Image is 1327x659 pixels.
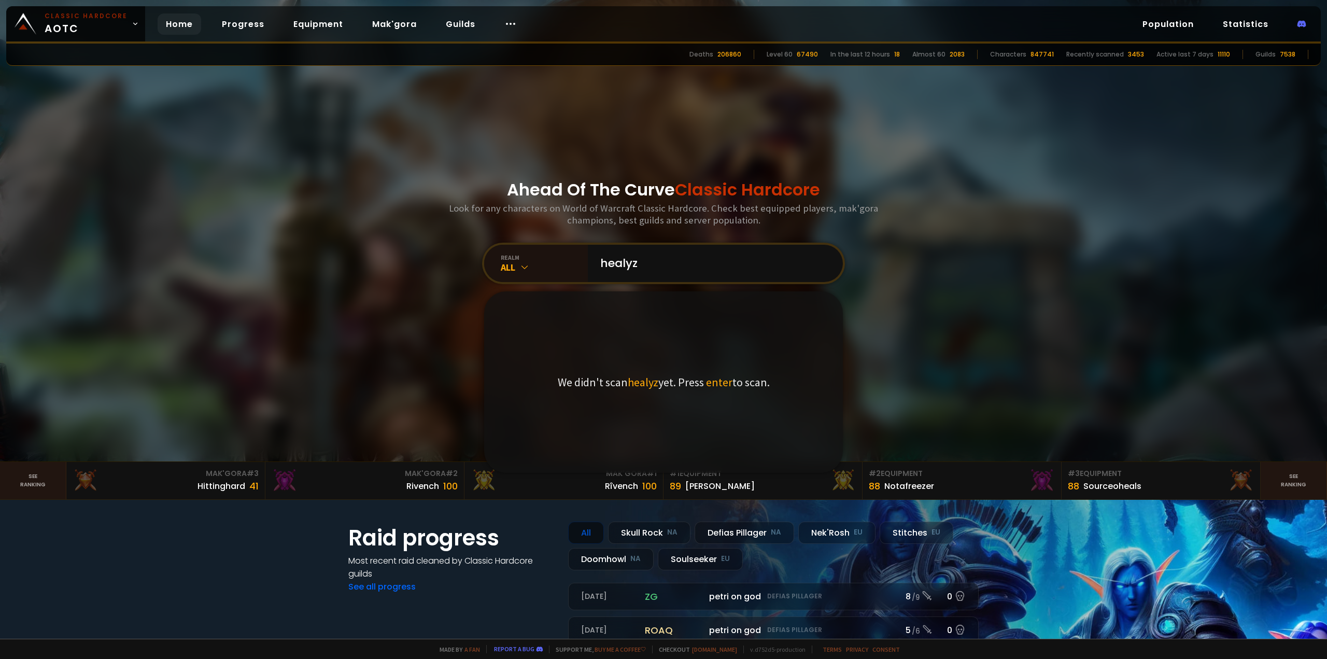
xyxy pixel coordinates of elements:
[494,645,534,653] a: Report a bug
[446,468,458,479] span: # 2
[630,554,641,564] small: NA
[45,11,128,21] small: Classic Hardcore
[433,646,480,653] span: Made by
[990,50,1026,59] div: Characters
[437,13,484,35] a: Guilds
[894,50,900,59] div: 18
[364,13,425,35] a: Mak'gora
[823,646,842,653] a: Terms
[1083,480,1141,493] div: Sourceoheals
[464,646,480,653] a: a fan
[214,13,273,35] a: Progress
[1068,468,1080,479] span: # 3
[158,13,201,35] a: Home
[73,468,259,479] div: Mak'Gora
[869,479,880,493] div: 88
[1280,50,1295,59] div: 7538
[695,522,794,544] div: Defias Pillager
[568,616,979,644] a: [DATE]roaqpetri on godDefias Pillager5 /60
[884,480,934,493] div: Notafreezer
[247,468,259,479] span: # 3
[549,646,646,653] span: Support me,
[501,261,588,273] div: All
[797,50,818,59] div: 67490
[689,50,713,59] div: Deaths
[1215,13,1277,35] a: Statistics
[507,177,820,202] h1: Ahead Of The Curve
[670,468,856,479] div: Equipment
[568,583,979,610] a: [DATE]zgpetri on godDefias Pillager8 /90
[667,527,677,538] small: NA
[605,480,638,493] div: Rîvench
[872,646,900,653] a: Consent
[348,581,416,593] a: See all progress
[1068,468,1254,479] div: Equipment
[568,522,604,544] div: All
[717,50,741,59] div: 206860
[675,178,820,201] span: Classic Hardcore
[445,202,882,226] h3: Look for any characters on World of Warcraft Classic Hardcore. Check best equipped players, mak'g...
[1218,50,1230,59] div: 11110
[443,479,458,493] div: 100
[45,11,128,36] span: AOTC
[880,522,953,544] div: Stitches
[798,522,876,544] div: Nek'Rosh
[771,527,781,538] small: NA
[1156,50,1213,59] div: Active last 7 days
[595,646,646,653] a: Buy me a coffee
[6,6,145,41] a: Classic HardcoreAOTC
[1261,462,1327,499] a: Seeranking
[663,462,863,499] a: #1Equipment89[PERSON_NAME]
[647,468,657,479] span: # 1
[950,50,965,59] div: 2083
[265,462,464,499] a: Mak'Gora#2Rivench100
[642,479,657,493] div: 100
[721,554,730,564] small: EU
[1128,50,1144,59] div: 3453
[66,462,265,499] a: Mak'Gora#3Hittinghard41
[285,13,351,35] a: Equipment
[406,480,439,493] div: Rivench
[652,646,737,653] span: Checkout
[854,527,863,538] small: EU
[658,548,743,570] div: Soulseeker
[608,522,690,544] div: Skull Rock
[670,468,680,479] span: # 1
[249,479,259,493] div: 41
[272,468,458,479] div: Mak'Gora
[846,646,868,653] a: Privacy
[1030,50,1054,59] div: 847741
[464,462,663,499] a: Mak'Gora#1Rîvench100
[743,646,806,653] span: v. d752d5 - production
[558,375,770,389] p: We didn't scan yet. Press to scan.
[869,468,1055,479] div: Equipment
[1066,50,1124,59] div: Recently scanned
[1134,13,1202,35] a: Population
[348,554,556,580] h4: Most recent raid cleaned by Classic Hardcore guilds
[1255,50,1276,59] div: Guilds
[471,468,657,479] div: Mak'Gora
[1062,462,1261,499] a: #3Equipment88Sourceoheals
[628,375,658,389] span: healyz
[830,50,890,59] div: In the last 12 hours
[501,254,588,261] div: realm
[670,479,681,493] div: 89
[912,50,945,59] div: Almost 60
[348,522,556,554] h1: Raid progress
[1068,479,1079,493] div: 88
[869,468,881,479] span: # 2
[767,50,793,59] div: Level 60
[594,245,830,282] input: Search a character...
[692,646,737,653] a: [DOMAIN_NAME]
[197,480,245,493] div: Hittinghard
[568,548,654,570] div: Doomhowl
[863,462,1062,499] a: #2Equipment88Notafreezer
[685,480,755,493] div: [PERSON_NAME]
[706,375,732,389] span: enter
[931,527,940,538] small: EU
